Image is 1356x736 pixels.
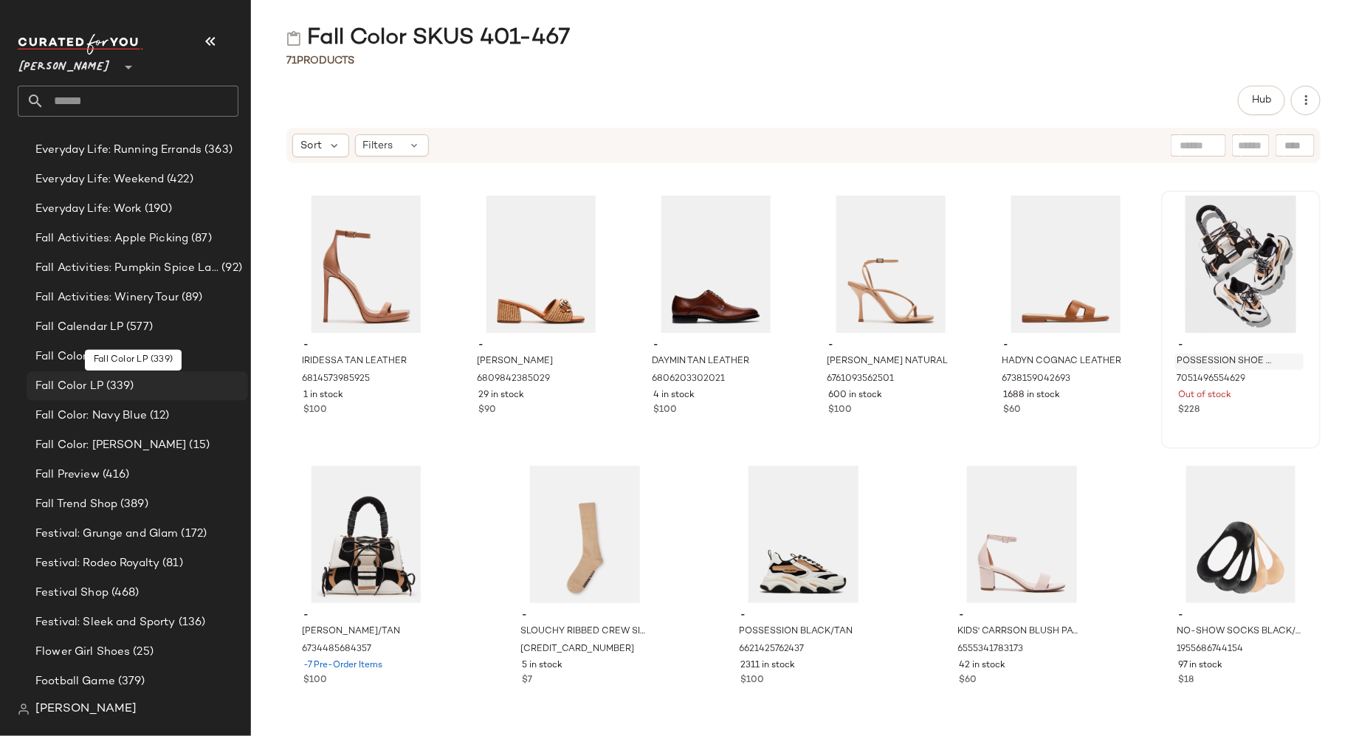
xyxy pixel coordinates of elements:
[35,437,187,454] span: Fall Color: [PERSON_NAME]
[117,348,141,365] span: (16)
[652,373,725,386] span: 6806203302021
[1177,643,1243,656] span: 1955686744154
[958,625,1084,639] span: KIDS' CARRSON BLUSH PATENT
[960,674,977,687] span: $60
[35,555,159,572] span: Festival: Rodeo Royalty
[18,34,143,55] img: cfy_white_logo.C9jOOHJF.svg
[35,348,117,365] span: Fall Color: Grey
[363,138,393,154] span: Filters
[641,196,791,333] img: STEVEMADDEN_MENS_DAYMIN_TAN-LEATHER_01.jpg
[159,555,183,572] span: (81)
[1178,659,1222,673] span: 97 in stock
[302,355,407,368] span: IRIDESSA TAN LEATHER
[303,339,429,352] span: -
[18,704,30,715] img: svg%3e
[35,289,179,306] span: Fall Activities: Winery Tour
[286,53,354,69] div: Products
[286,31,301,46] img: svg%3e
[35,142,202,159] span: Everyday Life: Running Errands
[741,609,867,622] span: -
[729,466,878,603] img: STEVEMADDEN_SHOES_POSSESSION_BLACK-TAN_01.jpg
[1002,373,1070,386] span: 6738159042693
[522,609,647,622] span: -
[302,643,371,656] span: 6734485684357
[477,355,553,368] span: [PERSON_NAME]
[960,609,1085,622] span: -
[828,404,852,417] span: $100
[1177,355,1274,368] span: POSSESSION SHOE AND [PERSON_NAME]/TAN BUNDLE
[179,526,207,543] span: (172)
[1178,404,1200,417] span: $228
[142,201,173,218] span: (190)
[35,614,176,631] span: Festival: Sleek and Sporty
[1178,339,1304,352] span: -
[960,659,1006,673] span: 42 in stock
[828,339,954,352] span: -
[1166,196,1315,333] img: SM_2023_APRIL_STILLS_69_POSSESSION_BDIEGO_1410-CROPPED.jpg
[302,625,400,639] span: [PERSON_NAME]/TAN
[1166,466,1315,603] img: STEVEMADDEN-LEGWEAR_L-MICRO5_BLACK-TAN_24bb6239-c458-43f0-956b-44244b93e59b.jpg
[948,466,1097,603] img: STEVEMADDEN_KIDS_JCARRSON_BLUSH_0019a6ea-7f34-4ff1-b6ba-34689113736a.jpg
[176,614,206,631] span: (136)
[653,389,695,402] span: 4 in stock
[520,643,634,656] span: [CREDIT_CARD_NUMBER]
[467,196,616,333] img: STEVEMADDEN_SHOES_SANTANA_RAFFIA.jpg
[35,319,123,336] span: Fall Calendar LP
[478,339,604,352] span: -
[286,55,297,66] span: 71
[109,585,140,602] span: (468)
[653,339,779,352] span: -
[1177,625,1302,639] span: NO-SHOW SOCKS BLACK/TAN
[816,196,966,333] img: STEVEMADDEN_SHOES_ANNIE_NATURAL_01.jpg
[652,355,749,368] span: DAYMIN TAN LEATHER
[35,526,179,543] span: Festival: Grunge and Glam
[147,407,170,424] span: (12)
[35,260,218,277] span: Fall Activities: Pumpkin Spice Latte Girl
[164,171,193,188] span: (422)
[130,644,154,661] span: (25)
[303,674,327,687] span: $100
[1251,94,1272,106] span: Hub
[115,673,145,690] span: (379)
[478,389,524,402] span: 29 in stock
[35,585,109,602] span: Festival Shop
[35,496,117,513] span: Fall Trend Shop
[1003,389,1060,402] span: 1688 in stock
[303,609,429,622] span: -
[828,389,882,402] span: 600 in stock
[35,201,142,218] span: Everyday Life: Work
[740,643,805,656] span: 6621425762437
[292,466,441,603] img: STEVEMADDEN_HANDBAGS_BDIEGO_BLACK-TAN_01.jpg
[123,319,153,336] span: (577)
[510,466,659,603] img: STEVEMADDEN-LEGWEAR_L-EASY_TAN.jpg
[202,142,233,159] span: (363)
[218,260,242,277] span: (92)
[477,373,550,386] span: 6809842385029
[520,625,646,639] span: SLOUCHY RIBBED CREW SINGLE TAN
[1178,609,1304,622] span: -
[35,230,188,247] span: Fall Activities: Apple Picking
[35,701,137,718] span: [PERSON_NAME]
[302,373,370,386] span: 6814573985925
[1177,373,1245,386] span: 7051496554629
[1003,339,1129,352] span: -
[18,50,111,77] span: [PERSON_NAME]
[300,138,322,154] span: Sort
[35,644,130,661] span: Flower Girl Shoes
[478,404,496,417] span: $90
[653,404,677,417] span: $100
[741,674,765,687] span: $100
[286,24,570,53] div: Fall Color SKUS 401-467
[303,659,382,673] span: -7 Pre-Order Items
[827,373,894,386] span: 6761093562501
[35,171,164,188] span: Everyday Life: Weekend
[1238,86,1285,115] button: Hub
[187,437,210,454] span: (15)
[827,355,948,368] span: [PERSON_NAME] NATURAL
[35,378,103,395] span: Fall Color LP
[303,389,343,402] span: 1 in stock
[740,625,853,639] span: POSSESSION BLACK/TAN
[303,404,327,417] span: $100
[1178,389,1231,402] span: Out of stock
[991,196,1140,333] img: STEVEMADDEN_SHOES_HADYN_COGNAC_01_f4a7feff-ac99-4ac7-b83a-8811ae0e823d.jpg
